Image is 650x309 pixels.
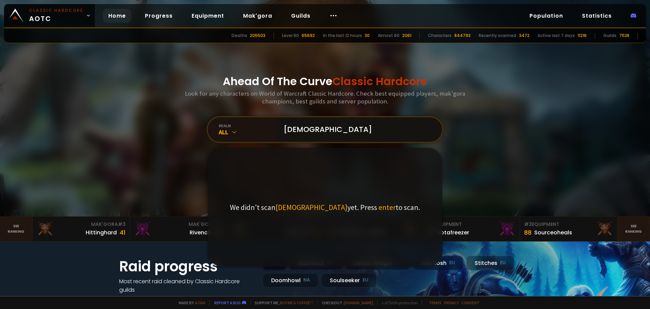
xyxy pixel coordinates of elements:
a: Seeranking [617,217,650,241]
a: Mak'gora [238,9,278,23]
h4: Most recent raid cleaned by Classic Hardcore guilds [119,277,255,294]
div: 30 [365,33,370,39]
span: [DEMOGRAPHIC_DATA] [276,202,347,212]
div: Equipment [427,221,516,228]
a: #3Equipment88Sourceoheals [520,217,617,241]
small: NA [303,277,310,284]
div: Equipment [524,221,613,228]
a: Statistics [577,9,617,23]
span: Classic Hardcore [332,74,427,89]
div: Recently scanned [479,33,516,39]
div: realm [219,123,276,128]
a: Mak'Gora#2Rivench100 [130,217,227,241]
div: Nek'Rosh [413,256,463,270]
small: Classic Hardcore [29,7,83,14]
a: Terms [429,300,441,305]
div: All [219,128,276,136]
div: Stitches [466,256,514,270]
span: # 3 [118,221,126,228]
small: EU [500,259,506,266]
small: EU [363,277,368,284]
a: Buy me a coffee [280,300,313,305]
div: Mak'Gora [37,221,126,228]
input: Search a character... [280,117,434,142]
div: 88 [524,228,532,237]
a: Privacy [444,300,459,305]
div: 844793 [454,33,471,39]
h1: Raid progress [119,256,255,277]
div: 205503 [250,33,265,39]
div: Mak'Gora [134,221,223,228]
span: AOTC [29,7,83,24]
div: Sourceoheals [534,228,572,237]
div: Level 60 [282,33,299,39]
a: Report a bug [214,300,241,305]
span: # 3 [524,221,532,228]
a: Population [524,9,568,23]
div: Hittinghard [86,228,117,237]
a: Mak'Gora#3Hittinghard41 [32,217,130,241]
a: #2Equipment88Notafreezer [422,217,520,241]
div: Doomhowl [263,273,319,288]
div: 65692 [302,33,315,39]
h1: Ahead Of The Curve [223,73,427,90]
a: See all progress [119,294,163,302]
a: [DOMAIN_NAME] [344,300,373,305]
span: Made by [175,300,205,305]
a: Guilds [286,9,316,23]
div: Rivench [190,228,211,237]
a: Home [103,9,131,23]
div: 41 [120,228,126,237]
a: Consent [461,300,479,305]
span: v. d752d5 - production [377,300,418,305]
a: Classic HardcoreAOTC [4,4,95,27]
span: enter [378,202,396,212]
div: Active last 7 days [538,33,575,39]
small: EU [449,259,455,266]
div: 7538 [619,33,629,39]
div: Soulseeker [321,273,377,288]
a: Progress [139,9,178,23]
div: Characters [428,33,452,39]
div: Almost 60 [378,33,399,39]
a: Equipment [186,9,230,23]
div: 11216 [578,33,587,39]
div: Deaths [232,33,247,39]
p: We didn't scan yet. Press to scan. [230,202,420,212]
div: Guilds [603,33,616,39]
h3: Look for any characters on World of Warcraft Classic Hardcore. Check best equipped players, mak'g... [182,90,468,105]
div: 2061 [402,33,411,39]
a: a fan [195,300,205,305]
div: 3472 [519,33,529,39]
span: Support me, [250,300,313,305]
div: In the last 12 hours [323,33,362,39]
span: Checkout [318,300,373,305]
div: Notafreezer [437,228,469,237]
